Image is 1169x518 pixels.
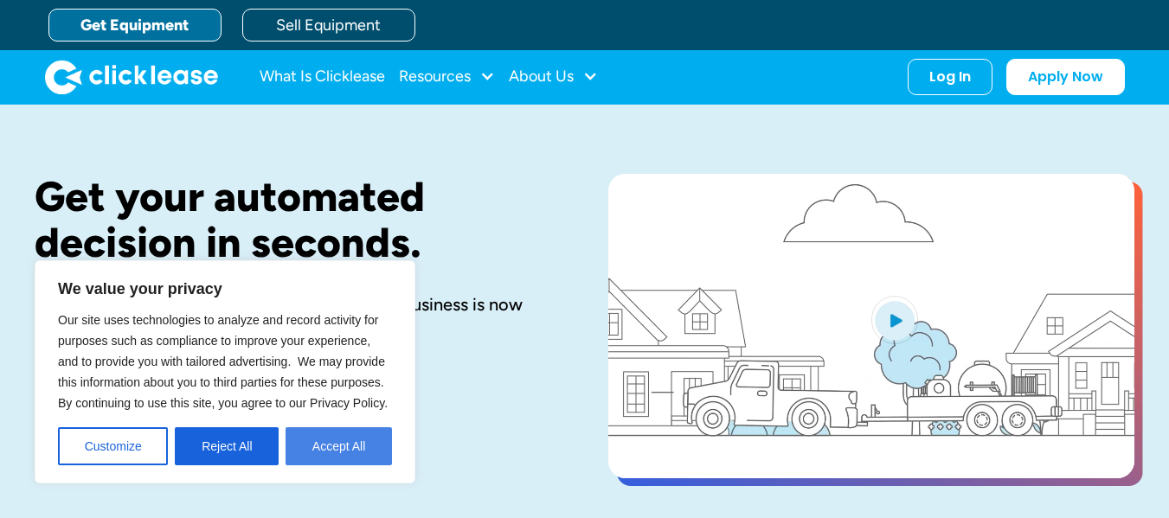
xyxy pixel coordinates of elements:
[58,427,168,465] button: Customize
[175,427,279,465] button: Reject All
[45,60,218,94] img: Clicklease logo
[58,278,392,299] p: We value your privacy
[58,313,388,410] span: Our site uses technologies to analyze and record activity for purposes such as compliance to impr...
[608,174,1134,478] a: open lightbox
[45,60,218,94] a: home
[929,68,971,86] div: Log In
[286,427,392,465] button: Accept All
[399,60,495,94] div: Resources
[871,296,918,344] img: Blue play button logo on a light blue circular background
[48,9,222,42] a: Get Equipment
[509,60,598,94] div: About Us
[35,174,553,265] h1: Get your automated decision in seconds.
[1006,59,1125,95] a: Apply Now
[260,60,385,94] a: What Is Clicklease
[35,260,415,483] div: We value your privacy
[242,9,415,42] a: Sell Equipment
